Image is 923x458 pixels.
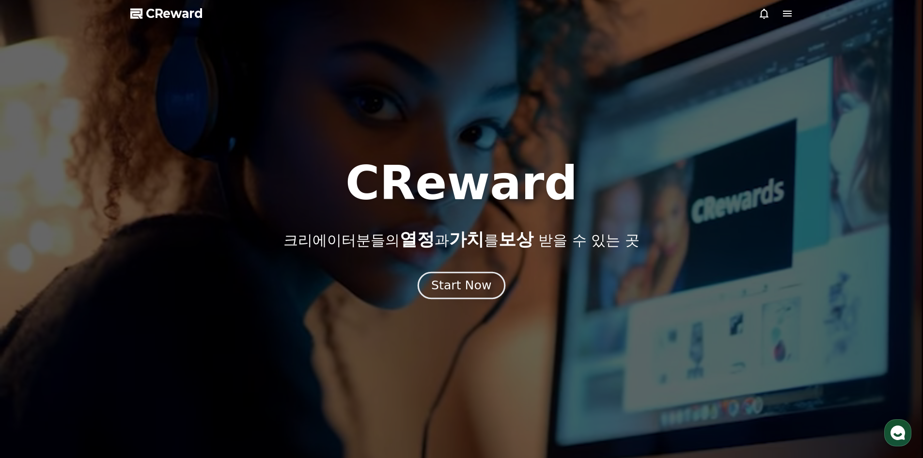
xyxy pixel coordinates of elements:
span: 설정 [150,322,161,330]
a: CReward [130,6,203,21]
span: CReward [146,6,203,21]
a: 대화 [64,307,125,332]
a: Start Now [420,282,503,291]
p: 크리에이터분들의 과 를 받을 수 있는 곳 [283,230,639,249]
span: 보상 [499,229,533,249]
span: 홈 [31,322,36,330]
h1: CReward [345,160,578,206]
span: 대화 [89,322,100,330]
div: Start Now [431,277,491,294]
a: 설정 [125,307,186,332]
span: 열정 [400,229,435,249]
span: 가치 [449,229,484,249]
button: Start Now [418,271,505,299]
a: 홈 [3,307,64,332]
